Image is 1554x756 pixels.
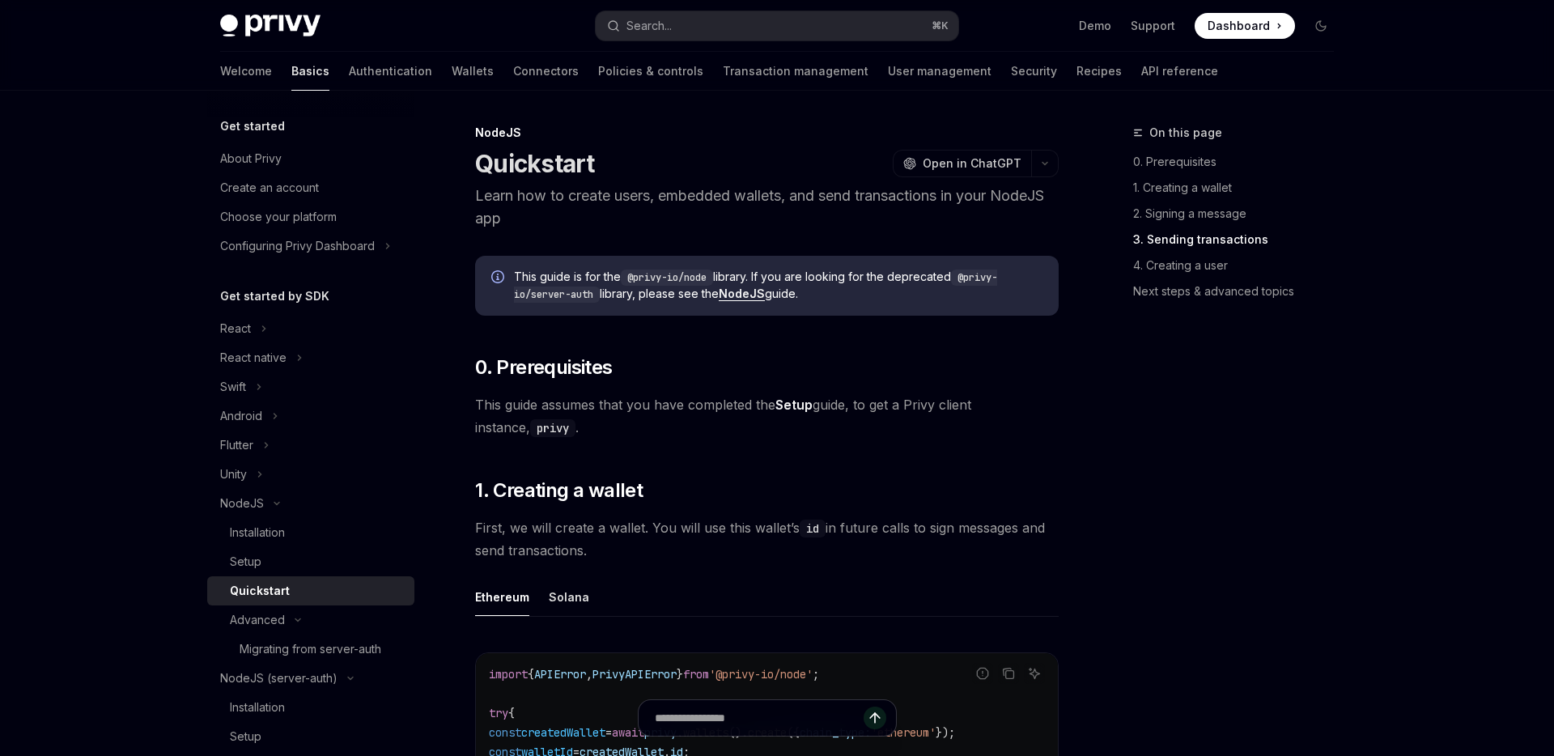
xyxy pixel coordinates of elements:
[475,125,1059,141] div: NodeJS
[709,667,813,682] span: '@privy-io/node'
[1133,201,1347,227] a: 2. Signing a message
[207,173,414,202] a: Create an account
[220,207,337,227] div: Choose your platform
[723,52,868,91] a: Transaction management
[220,435,253,455] div: Flutter
[683,667,709,682] span: from
[475,149,595,178] h1: Quickstart
[1131,18,1175,34] a: Support
[207,401,414,431] button: Toggle Android section
[1079,18,1111,34] a: Demo
[240,639,381,659] div: Migrating from server-auth
[475,185,1059,230] p: Learn how to create users, embedded wallets, and send transactions in your NodeJS app
[655,700,864,736] input: Ask a question...
[207,547,414,576] a: Setup
[813,667,819,682] span: ;
[220,149,282,168] div: About Privy
[893,150,1031,177] button: Open in ChatGPT
[230,523,285,542] div: Installation
[1133,278,1347,304] a: Next steps & advanced topics
[207,693,414,722] a: Installation
[207,202,414,231] a: Choose your platform
[888,52,991,91] a: User management
[230,610,285,630] div: Advanced
[491,270,507,287] svg: Info
[596,11,958,40] button: Open search
[719,287,765,301] a: NodeJS
[1195,13,1295,39] a: Dashboard
[220,406,262,426] div: Android
[230,581,290,601] div: Quickstart
[220,236,375,256] div: Configuring Privy Dashboard
[207,635,414,664] a: Migrating from server-auth
[489,667,528,682] span: import
[1149,123,1222,142] span: On this page
[220,52,272,91] a: Welcome
[800,520,826,537] code: id
[230,698,285,717] div: Installation
[514,269,1042,303] span: This guide is for the library. If you are looking for the deprecated library, please see the guide.
[230,552,261,571] div: Setup
[220,178,319,197] div: Create an account
[1076,52,1122,91] a: Recipes
[475,355,612,380] span: 0. Prerequisites
[1133,253,1347,278] a: 4. Creating a user
[534,667,586,682] span: APIError
[514,270,997,303] code: @privy-io/server-auth
[1024,663,1045,684] button: Ask AI
[549,578,589,616] div: Solana
[207,605,414,635] button: Toggle Advanced section
[864,707,886,729] button: Send message
[626,16,672,36] div: Search...
[677,667,683,682] span: }
[586,667,592,682] span: ,
[207,576,414,605] a: Quickstart
[207,664,414,693] button: Toggle NodeJS (server-auth) section
[207,231,414,261] button: Toggle Configuring Privy Dashboard section
[475,578,529,616] div: Ethereum
[513,52,579,91] a: Connectors
[207,460,414,489] button: Toggle Unity section
[207,144,414,173] a: About Privy
[1011,52,1057,91] a: Security
[220,377,246,397] div: Swift
[452,52,494,91] a: Wallets
[207,489,414,518] button: Toggle NodeJS section
[207,431,414,460] button: Toggle Flutter section
[220,494,264,513] div: NodeJS
[220,319,251,338] div: React
[349,52,432,91] a: Authentication
[207,372,414,401] button: Toggle Swift section
[598,52,703,91] a: Policies & controls
[972,663,993,684] button: Report incorrect code
[923,155,1021,172] span: Open in ChatGPT
[207,722,414,751] a: Setup
[220,669,338,688] div: NodeJS (server-auth)
[475,516,1059,562] span: First, we will create a wallet. You will use this wallet’s in future calls to sign messages and s...
[207,343,414,372] button: Toggle React native section
[775,397,813,414] a: Setup
[220,465,247,484] div: Unity
[220,348,287,367] div: React native
[220,287,329,306] h5: Get started by SDK
[1133,175,1347,201] a: 1. Creating a wallet
[1208,18,1270,34] span: Dashboard
[1133,227,1347,253] a: 3. Sending transactions
[475,478,643,503] span: 1. Creating a wallet
[1133,149,1347,175] a: 0. Prerequisites
[932,19,949,32] span: ⌘ K
[291,52,329,91] a: Basics
[475,393,1059,439] span: This guide assumes that you have completed the guide, to get a Privy client instance, .
[528,667,534,682] span: {
[530,419,575,437] code: privy
[1141,52,1218,91] a: API reference
[1308,13,1334,39] button: Toggle dark mode
[207,314,414,343] button: Toggle React section
[207,518,414,547] a: Installation
[998,663,1019,684] button: Copy the contents from the code block
[592,667,677,682] span: PrivyAPIError
[621,270,713,286] code: @privy-io/node
[220,15,321,37] img: dark logo
[230,727,261,746] div: Setup
[220,117,285,136] h5: Get started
